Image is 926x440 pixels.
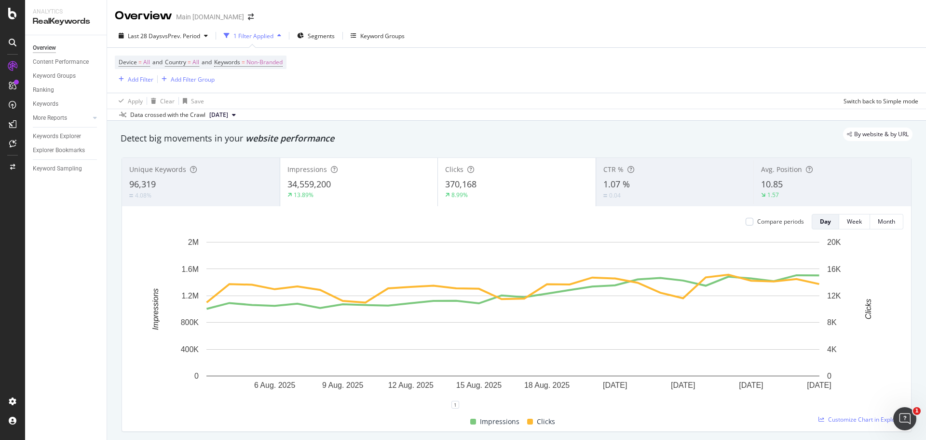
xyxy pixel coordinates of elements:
[761,178,783,190] span: 10.85
[603,381,627,389] text: [DATE]
[33,131,81,142] div: Keywords Explorer
[194,372,199,380] text: 0
[767,191,779,199] div: 1.57
[138,58,142,66] span: =
[818,415,903,424] a: Customize Chart in Explorer
[181,318,199,326] text: 800K
[214,58,240,66] span: Keywords
[205,109,240,121] button: [DATE]
[143,56,150,69] span: All
[827,265,841,273] text: 16K
[115,8,172,24] div: Overview
[524,381,570,389] text: 18 Aug. 2025
[854,131,909,137] span: By website & by URL
[445,178,477,190] span: 370,168
[864,299,872,320] text: Clicks
[870,214,903,229] button: Month
[827,318,837,326] text: 8K
[151,288,160,330] text: Impressions
[827,238,841,246] text: 20K
[308,32,335,40] span: Segments
[807,381,831,389] text: [DATE]
[827,372,831,380] text: 0
[33,99,58,109] div: Keywords
[827,292,841,300] text: 12K
[181,345,199,354] text: 400K
[115,28,212,43] button: Last 28 DaysvsPrev. Period
[129,165,186,174] span: Unique Keywords
[603,178,630,190] span: 1.07 %
[33,145,85,156] div: Explorer Bookmarks
[171,75,215,84] div: Add Filter Group
[135,191,151,199] div: 4.08%
[812,214,839,229] button: Day
[537,416,555,427] span: Clicks
[847,217,862,226] div: Week
[181,292,199,300] text: 1.2M
[287,178,331,190] span: 34,559,200
[757,217,804,226] div: Compare periods
[160,97,175,105] div: Clear
[451,191,468,199] div: 8.99%
[827,345,837,354] text: 4K
[671,381,695,389] text: [DATE]
[33,99,100,109] a: Keywords
[360,32,405,40] div: Keyword Groups
[322,381,364,389] text: 9 Aug. 2025
[739,381,763,389] text: [DATE]
[158,73,215,85] button: Add Filter Group
[130,111,205,119] div: Data crossed with the Crawl
[33,43,56,53] div: Overview
[603,194,607,197] img: Equal
[246,56,283,69] span: Non-Branded
[191,97,204,105] div: Save
[119,58,137,66] span: Device
[188,238,199,246] text: 2M
[287,165,327,174] span: Impressions
[294,191,313,199] div: 13.89%
[33,113,67,123] div: More Reports
[115,93,143,109] button: Apply
[115,73,153,85] button: Add Filter
[128,97,143,105] div: Apply
[913,407,921,415] span: 1
[192,56,199,69] span: All
[209,111,228,119] span: 2025 Aug. 24th
[33,145,100,156] a: Explorer Bookmarks
[130,237,896,405] svg: A chart.
[202,58,212,66] span: and
[609,191,621,199] div: 0.04
[129,194,133,197] img: Equal
[388,381,434,389] text: 12 Aug. 2025
[128,32,162,40] span: Last 28 Days
[33,16,99,27] div: RealKeywords
[840,93,918,109] button: Switch back to Simple mode
[839,214,870,229] button: Week
[293,28,339,43] button: Segments
[248,14,254,20] div: arrow-right-arrow-left
[603,165,624,174] span: CTR %
[844,97,918,105] div: Switch back to Simple mode
[33,57,89,67] div: Content Performance
[188,58,191,66] span: =
[233,32,273,40] div: 1 Filter Applied
[893,407,916,430] iframe: Intercom live chat
[843,128,912,141] div: legacy label
[129,178,156,190] span: 96,319
[33,85,54,95] div: Ranking
[220,28,285,43] button: 1 Filter Applied
[176,12,244,22] div: Main [DOMAIN_NAME]
[165,58,186,66] span: Country
[33,71,76,81] div: Keyword Groups
[878,217,895,226] div: Month
[820,217,831,226] div: Day
[162,32,200,40] span: vs Prev. Period
[33,164,100,174] a: Keyword Sampling
[445,165,463,174] span: Clicks
[33,43,100,53] a: Overview
[242,58,245,66] span: =
[347,28,409,43] button: Keyword Groups
[128,75,153,84] div: Add Filter
[147,93,175,109] button: Clear
[456,381,502,389] text: 15 Aug. 2025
